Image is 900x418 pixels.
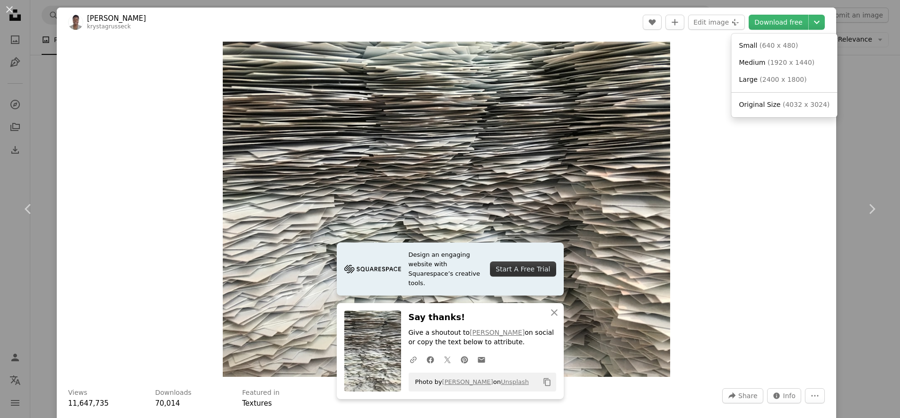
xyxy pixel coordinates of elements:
span: Large [739,76,758,83]
span: Medium [739,59,766,66]
span: ( 640 x 480 ) [760,42,798,49]
span: ( 1920 x 1440 ) [768,59,814,66]
div: Choose download size [732,34,838,117]
span: ( 4032 x 3024 ) [783,101,830,108]
button: Choose download size [809,15,825,30]
span: Original Size [739,101,781,108]
span: ( 2400 x 1800 ) [760,76,806,83]
span: Small [739,42,758,49]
